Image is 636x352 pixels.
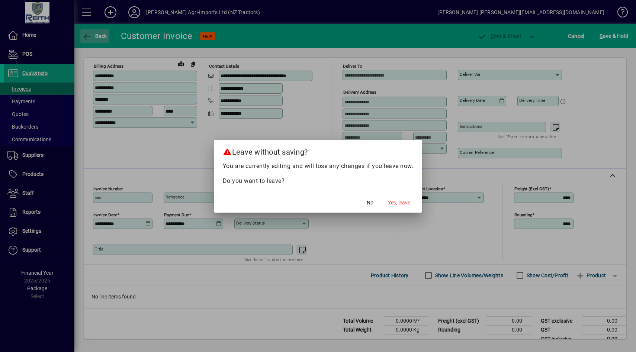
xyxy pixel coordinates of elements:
[388,199,410,207] span: Yes, leave
[385,196,413,210] button: Yes, leave
[214,140,423,161] h2: Leave without saving?
[223,177,414,185] p: Do you want to leave?
[358,196,382,210] button: No
[223,162,414,171] p: You are currently editing and will lose any changes if you leave now.
[367,199,373,207] span: No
